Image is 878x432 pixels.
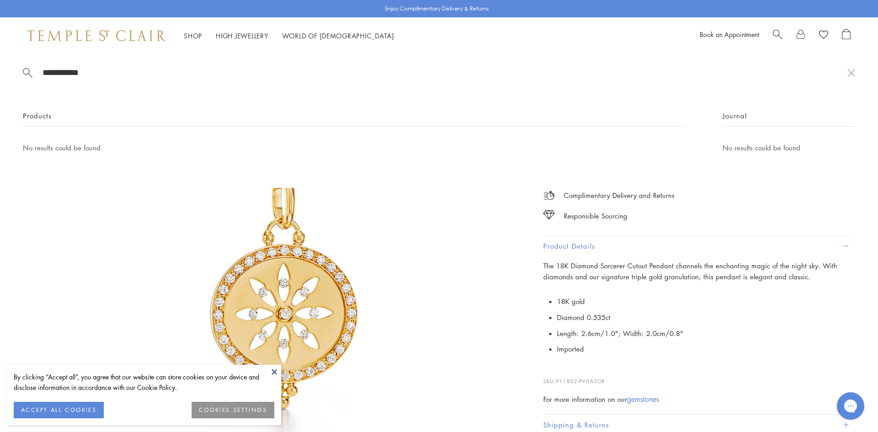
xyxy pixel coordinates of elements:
span: Length: 2.6cm/1.0"; Width: 2.0cm/0.8" [557,329,683,338]
a: gemstones [627,394,659,404]
span: Journal [723,110,747,122]
button: COOKIES SETTINGS [192,402,274,418]
img: icon_sourcing.svg [543,210,555,219]
div: By clicking “Accept all”, you agree that our website can store cookies on your device and disclos... [14,372,274,393]
span: Imported [557,344,584,353]
p: No results could be found [23,142,686,154]
span: The 18K Diamond Sorcerer Cutout Pendant channels the enchanting magic of the night sky. With diam... [543,261,837,282]
div: Responsible Sourcing [564,210,627,222]
div: For more information on our [543,394,851,405]
nav: Main navigation [184,30,394,42]
a: High JewelleryHigh Jewellery [216,31,268,40]
a: Book an Appointment [700,30,759,39]
button: ACCEPT ALL COOKIES [14,402,104,418]
span: Products [23,110,52,122]
p: SKU: [543,368,851,385]
p: Complimentary Delivery and Returns [564,190,675,201]
p: Enjoy Complimentary Delivery & Returns [385,4,489,13]
p: No results could be found [723,142,855,154]
button: Product Details [543,236,851,256]
a: ShopShop [184,31,202,40]
a: View Wishlist [819,29,828,43]
iframe: Gorgias live chat messenger [832,389,869,423]
a: Search [773,29,782,43]
img: icon_delivery.svg [543,190,555,201]
a: Open Shopping Bag [842,29,851,43]
img: Temple St. Clair [27,30,166,41]
span: P11802-PVHASOR [556,378,605,384]
span: Diamond 0.535ct [557,313,610,322]
span: 18K gold [557,297,585,306]
a: World of [DEMOGRAPHIC_DATA]World of [DEMOGRAPHIC_DATA] [282,31,394,40]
